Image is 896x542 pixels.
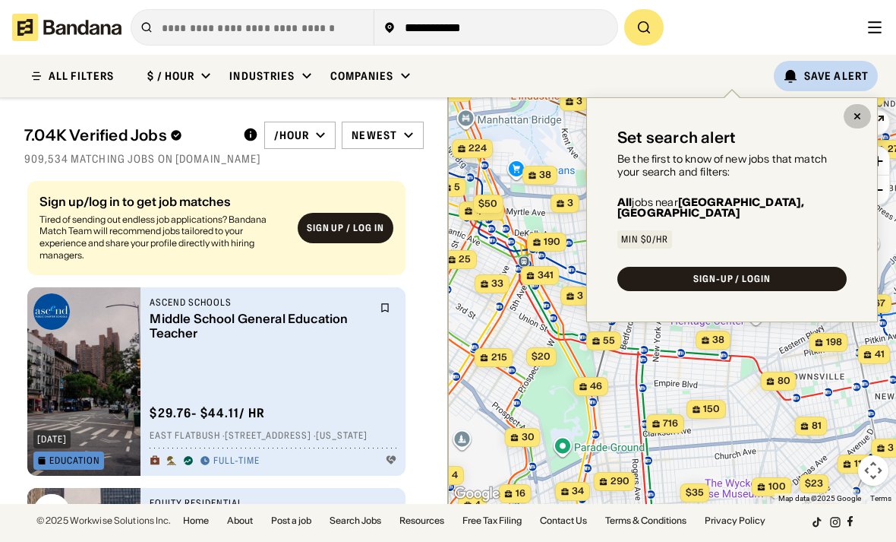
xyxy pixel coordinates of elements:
div: SIGN-UP / LOGIN [693,274,771,284]
div: Sign up / Log in [307,223,384,235]
span: 38 [712,334,724,347]
span: 25 [459,253,471,266]
div: Companies [330,69,394,83]
span: 290 [610,475,629,488]
div: Sign up/log in to get job matches [39,195,286,208]
span: 341 [538,269,554,282]
div: Full-time [213,455,260,468]
span: 3 [577,290,583,303]
img: Equity Residential logo [33,494,70,531]
div: Be the first to know of new jobs that match your search and filters: [617,153,847,179]
span: 46 [590,380,602,393]
div: jobs near [617,197,847,218]
span: 198 [826,336,842,349]
button: Map camera controls [858,455,888,486]
a: Contact Us [540,516,587,525]
a: Post a job [271,516,311,525]
span: 167 [870,297,885,310]
a: Terms & Conditions [605,516,686,525]
span: $35 [686,487,704,498]
div: /hour [274,128,310,142]
b: All [617,195,632,209]
a: Resources [399,516,444,525]
span: 190 [544,236,560,249]
span: $20 [532,350,551,362]
span: 33 [491,277,503,290]
div: Newest [352,128,397,142]
span: 117 [854,458,867,471]
span: 38 [539,169,551,182]
span: 12 [456,86,466,99]
a: Free Tax Filing [462,516,522,525]
div: ALL FILTERS [49,71,114,81]
div: 909,534 matching jobs on [DOMAIN_NAME] [24,152,424,166]
a: About [227,516,253,525]
div: Ascend Schools [150,296,371,309]
span: $23 [805,477,823,489]
span: 3 [888,442,894,455]
a: Search Jobs [330,516,381,525]
span: 3 [567,197,573,210]
div: © 2025 Workwise Solutions Inc. [36,516,171,525]
span: 41 [875,348,885,361]
div: Set search alert [617,128,736,147]
div: [DATE] [37,435,67,444]
a: Open this area in Google Maps (opens a new window) [452,484,502,504]
span: 215 [491,351,507,364]
span: 80 [778,375,790,388]
img: Bandana logotype [12,14,121,41]
a: Terms (opens in new tab) [870,494,891,502]
span: 224 [469,142,487,155]
span: $50 [478,198,497,209]
div: Industries [229,69,295,83]
span: 3 [576,95,582,108]
span: 716 [663,417,678,430]
a: Privacy Policy [705,516,765,525]
span: 30 [522,431,535,444]
a: Home [183,516,209,525]
span: 4 [452,469,458,482]
img: Ascend Schools logo [33,293,70,330]
span: 16 [516,487,525,500]
span: 81 [812,420,822,433]
div: Tired of sending out endless job applications? Bandana Match Team will recommend jobs tailored to... [39,214,286,261]
img: Google [452,484,502,504]
div: Middle School General Education Teacher [150,312,371,341]
div: Min $0/hr [621,235,668,244]
span: 5 [454,181,460,194]
b: [GEOGRAPHIC_DATA], [GEOGRAPHIC_DATA] [617,195,804,220]
span: 1,474 [475,204,498,217]
div: Equity Residential [150,497,371,509]
div: Education [49,456,100,465]
span: 34 [572,485,584,498]
span: Map data ©2025 Google [778,494,861,502]
div: 7.04K Verified Jobs [24,126,231,144]
div: $ / hour [147,69,194,83]
div: East Flatbush · [STREET_ADDRESS] · [US_STATE] [150,430,396,442]
span: 100 [768,480,786,493]
div: $ 29.76 - $44.11 / hr [150,405,265,421]
div: Save Alert [804,69,869,83]
span: 55 [603,334,615,347]
span: 150 [703,403,720,416]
